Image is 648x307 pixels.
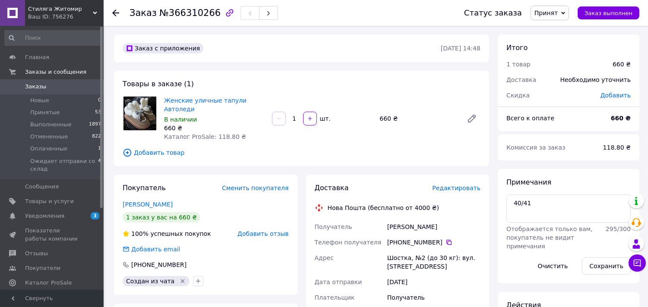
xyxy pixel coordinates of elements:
[506,76,536,83] span: Доставка
[386,274,482,290] div: [DATE]
[130,260,187,269] div: [PHONE_NUMBER]
[611,115,631,122] b: 660 ₴
[131,230,149,237] span: 100%
[123,80,194,88] span: Товары в заказе (1)
[506,115,554,122] span: Всего к оплате
[30,145,67,153] span: Оплаченные
[506,178,551,186] span: Примечания
[315,279,362,285] span: Дата отправки
[376,113,460,125] div: 660 ₴
[123,43,203,53] div: Заказ с приложения
[506,144,566,151] span: Комиссия за заказ
[386,219,482,235] div: [PERSON_NAME]
[123,184,166,192] span: Покупатель
[555,70,636,89] div: Необходимо уточнить
[386,250,482,274] div: Шостка, №2 (до 30 кг): вул. [STREET_ADDRESS]
[25,83,46,91] span: Заказы
[164,116,197,123] span: В наличии
[578,6,639,19] button: Заказ выполнен
[25,183,59,191] span: Сообщения
[386,290,482,305] div: Получатель
[506,194,631,223] textarea: 40/41
[387,238,480,247] div: [PHONE_NUMBER]
[25,227,80,242] span: Показатели работы компании
[606,226,631,232] span: 295 / 300
[531,257,575,275] button: Очистить
[326,204,441,212] div: Нова Пошта (бесплатно от 4000 ₴)
[164,124,265,132] div: 660 ₴
[126,278,174,285] span: Создан из чата
[506,92,530,99] span: Скидка
[315,254,334,261] span: Адрес
[130,245,181,254] div: Добавить email
[130,8,157,18] span: Заказ
[123,201,173,208] a: [PERSON_NAME]
[432,185,480,191] span: Редактировать
[123,229,211,238] div: успешных покупок
[91,212,99,219] span: 3
[89,121,101,128] span: 1897
[123,97,156,130] img: Женские уличные тапули Автоледи
[25,212,64,220] span: Уведомления
[441,45,480,52] time: [DATE] 14:48
[222,185,288,191] span: Сменить покупателя
[534,9,558,16] span: Принят
[506,44,528,52] span: Итого
[506,61,531,68] span: 1 товар
[28,5,93,13] span: Стиляга Житомир
[30,121,72,128] span: Выполненные
[98,145,101,153] span: 1
[318,114,332,123] div: шт.
[30,97,49,104] span: Новые
[28,13,104,21] div: Ваш ID: 756276
[25,68,86,76] span: Заказы и сообщения
[25,250,48,257] span: Отзывы
[25,279,72,287] span: Каталог ProSale
[25,264,60,272] span: Покупатели
[4,30,102,46] input: Поиск
[98,97,101,104] span: 0
[95,109,101,116] span: 53
[123,148,480,157] span: Добавить товар
[315,184,349,192] span: Доставка
[464,9,522,17] div: Статус заказа
[92,133,101,141] span: 822
[179,278,186,285] svg: Удалить метку
[25,197,74,205] span: Товары и услуги
[315,223,352,230] span: Получатель
[601,92,631,99] span: Добавить
[629,254,646,272] button: Чат с покупателем
[315,239,382,246] span: Телефон получателя
[122,245,181,254] div: Добавить email
[613,60,631,69] div: 660 ₴
[164,133,246,140] span: Каталог ProSale: 118.80 ₴
[30,157,98,173] span: Ожидает отправки со склад
[315,294,355,301] span: Плательщик
[159,8,221,18] span: №366310266
[585,10,632,16] span: Заказ выполнен
[25,53,49,61] span: Главная
[123,212,200,222] div: 1 заказ у вас на 660 ₴
[603,144,631,151] span: 118.80 ₴
[30,109,60,116] span: Принятые
[164,97,247,113] a: Женские уличные тапули Автоледи
[463,110,480,127] a: Редактировать
[582,257,631,275] button: Сохранить
[506,226,593,250] span: Отображается только вам, покупатель не видит примечания
[98,157,101,173] span: 4
[30,133,68,141] span: Отмененные
[112,9,119,17] div: Вернуться назад
[237,230,288,237] span: Добавить отзыв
